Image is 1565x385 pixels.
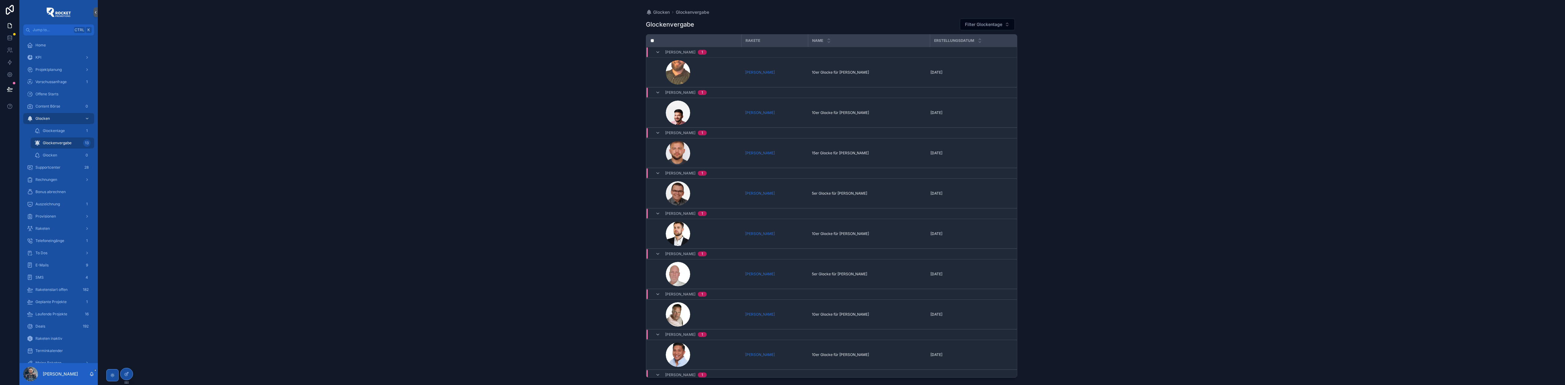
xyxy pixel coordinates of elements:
[701,372,703,377] div: 1
[31,150,94,161] a: Glocken0
[23,174,94,185] a: Rechnungen
[35,336,62,341] span: Raketen inaktiv
[35,312,67,317] span: Laufende Projekte
[701,211,703,216] div: 1
[35,79,67,84] span: Vorschussanfrage
[701,130,703,135] div: 1
[23,248,94,258] a: To Dos
[812,110,869,115] span: 10er Glocke für [PERSON_NAME]
[35,177,57,182] span: Rechnungen
[701,292,703,297] div: 1
[701,90,703,95] div: 1
[35,92,58,97] span: Offene Starts
[930,272,942,277] span: [DATE]
[930,312,942,317] span: [DATE]
[35,116,50,121] span: Glocken
[701,332,703,337] div: 1
[81,323,90,330] div: 192
[665,251,695,256] span: [PERSON_NAME]
[745,272,775,277] a: [PERSON_NAME]
[653,9,670,15] span: Glocken
[812,352,869,357] span: 10er Glocke für [PERSON_NAME]
[965,21,1002,28] span: Filter Glockentage
[23,272,94,283] a: SMS4
[23,223,94,234] a: Raketen
[745,352,775,357] a: [PERSON_NAME]
[35,348,63,353] span: Terminkalender
[35,361,61,365] span: Meine Raketen
[745,231,775,236] a: [PERSON_NAME]
[20,35,98,363] div: scrollable content
[665,211,695,216] span: [PERSON_NAME]
[35,251,47,255] span: To Dos
[665,332,695,337] span: [PERSON_NAME]
[35,189,66,194] span: Bonus abrechnen
[35,287,68,292] span: Raketenstart offen
[665,90,695,95] span: [PERSON_NAME]
[43,141,72,145] span: Glockenvergabe
[35,43,46,48] span: Home
[930,70,942,75] span: [DATE]
[31,137,94,148] a: Glockenvergabe13
[35,214,56,219] span: Provisionen
[930,231,942,236] span: [DATE]
[812,151,869,156] span: 15er Glocke für [PERSON_NAME]
[930,151,942,156] span: [DATE]
[23,101,94,112] a: Content Börse0
[812,38,823,43] span: Name
[23,309,94,320] a: Laufende Projekte16
[35,202,60,207] span: Auszeichnung
[646,20,694,29] h1: Glockenvergabe
[35,299,67,304] span: Geplante Projekte
[86,28,91,32] span: K
[812,191,867,196] span: 5er Glocke für [PERSON_NAME]
[83,164,90,171] div: 28
[701,50,703,55] div: 1
[812,70,869,75] span: 10er Glocke für [PERSON_NAME]
[23,52,94,63] a: KPI
[35,226,50,231] span: Raketen
[43,153,57,158] span: Glocken
[746,38,760,43] span: Rakete
[43,371,78,377] p: [PERSON_NAME]
[23,358,94,369] a: Meine Raketen
[35,238,64,243] span: Telefoneingänge
[676,9,709,15] a: Glockenvergabe
[745,191,775,196] span: [PERSON_NAME]
[23,235,94,246] a: Telefoneingänge1
[745,70,775,75] a: [PERSON_NAME]
[23,113,94,124] a: Glocken
[23,296,94,307] a: Geplante Projekte1
[23,76,94,87] a: Vorschussanfrage1
[812,312,869,317] span: 10er Glocke für [PERSON_NAME]
[701,171,703,176] div: 1
[35,104,60,109] span: Content Börse
[23,211,94,222] a: Provisionen
[83,237,90,244] div: 1
[35,263,49,268] span: E-Mails
[83,262,90,269] div: 9
[43,128,65,133] span: Glockentage
[745,312,775,317] span: [PERSON_NAME]
[83,127,90,134] div: 1
[745,151,775,156] a: [PERSON_NAME]
[812,231,869,236] span: 10er Glocke für [PERSON_NAME]
[23,24,94,35] button: Jump to...CtrlK
[83,78,90,86] div: 1
[930,191,942,196] span: [DATE]
[23,186,94,197] a: Bonus abrechnen
[35,324,45,329] span: Deals
[31,125,94,136] a: Glockentage1
[23,64,94,75] a: Projektplanung
[23,40,94,51] a: Home
[35,275,44,280] span: SMS
[665,372,695,377] span: [PERSON_NAME]
[83,298,90,306] div: 1
[83,310,90,318] div: 16
[35,165,61,170] span: Supportcenter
